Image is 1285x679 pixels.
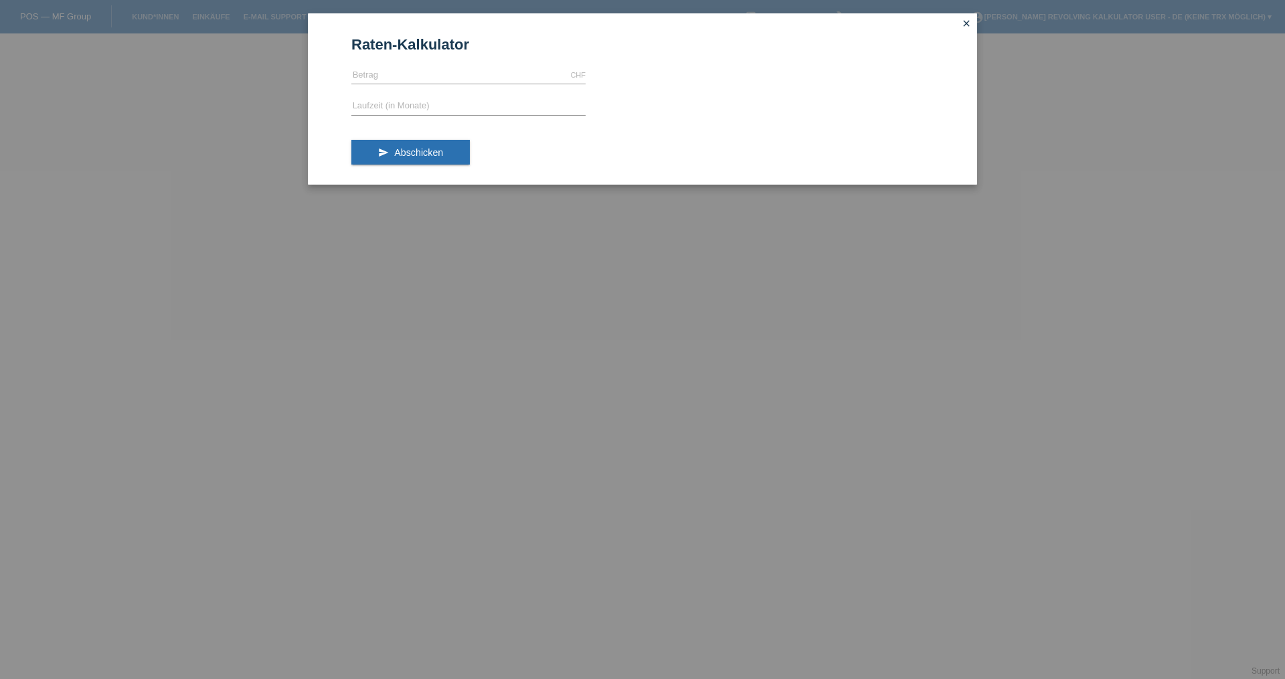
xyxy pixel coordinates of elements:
[394,147,443,158] span: Abschicken
[351,140,470,165] button: send Abschicken
[570,71,586,79] div: CHF
[378,147,389,158] i: send
[961,18,972,29] i: close
[351,36,934,53] h1: Raten-Kalkulator
[958,17,975,32] a: close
